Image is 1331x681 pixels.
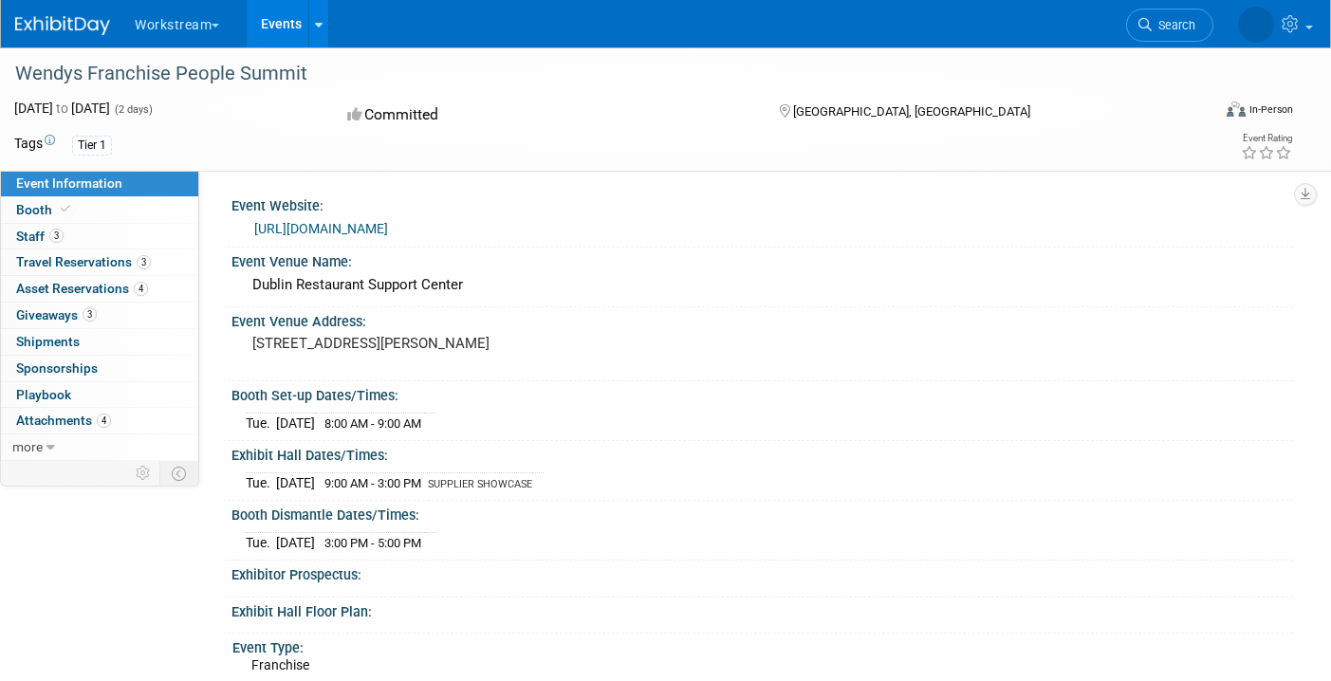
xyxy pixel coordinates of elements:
[16,229,64,244] span: Staff
[15,16,110,35] img: ExhibitDay
[276,473,315,493] td: [DATE]
[276,414,315,433] td: [DATE]
[14,134,55,156] td: Tags
[16,175,122,191] span: Event Information
[231,248,1293,271] div: Event Venue Name:
[254,221,388,236] a: [URL][DOMAIN_NAME]
[246,473,276,493] td: Tue.
[16,307,97,322] span: Giveaways
[16,202,74,217] span: Booth
[231,381,1293,405] div: Booth Set-up Dates/Times:
[16,281,148,296] span: Asset Reservations
[251,657,309,672] span: Franchise
[1227,101,1246,117] img: Format-Inperson.png
[342,99,749,132] div: Committed
[160,461,199,486] td: Toggle Event Tabs
[231,561,1293,584] div: Exhibitor Prospectus:
[1,197,198,223] a: Booth
[16,413,111,428] span: Attachments
[113,103,153,116] span: (2 days)
[1,356,198,381] a: Sponsorships
[61,204,70,214] i: Booth reservation complete
[16,334,80,349] span: Shipments
[137,255,151,269] span: 3
[793,104,1030,119] span: [GEOGRAPHIC_DATA], [GEOGRAPHIC_DATA]
[72,136,112,156] div: Tier 1
[1103,99,1293,127] div: Event Format
[53,101,71,116] span: to
[1,276,198,302] a: Asset Reservations4
[231,192,1293,215] div: Event Website:
[1,434,198,460] a: more
[83,307,97,322] span: 3
[1,303,198,328] a: Giveaways3
[231,501,1293,525] div: Booth Dismantle Dates/Times:
[324,536,421,550] span: 3:00 PM - 5:00 PM
[1152,18,1195,32] span: Search
[12,439,43,454] span: more
[232,634,1285,657] div: Event Type:
[16,360,98,376] span: Sponsorships
[246,414,276,433] td: Tue.
[252,335,653,352] pre: [STREET_ADDRESS][PERSON_NAME]
[1241,134,1292,143] div: Event Rating
[1126,9,1213,42] a: Search
[231,441,1293,465] div: Exhibit Hall Dates/Times:
[231,307,1293,331] div: Event Venue Address:
[127,461,160,486] td: Personalize Event Tab Strip
[1,249,198,275] a: Travel Reservations3
[231,598,1293,621] div: Exhibit Hall Floor Plan:
[14,101,110,116] span: [DATE] [DATE]
[324,476,421,490] span: 9:00 AM - 3:00 PM
[49,229,64,243] span: 3
[246,270,1279,300] div: Dublin Restaurant Support Center
[1238,7,1274,43] img: Lianna Louie
[1,171,198,196] a: Event Information
[9,57,1184,91] div: Wendys Franchise People Summit
[16,254,151,269] span: Travel Reservations
[1,224,198,249] a: Staff3
[276,533,315,553] td: [DATE]
[1248,102,1293,117] div: In-Person
[97,414,111,428] span: 4
[324,416,421,431] span: 8:00 AM - 9:00 AM
[1,329,198,355] a: Shipments
[1,382,198,408] a: Playbook
[1,408,198,433] a: Attachments4
[428,478,532,490] span: SUPPLIER SHOWCASE
[246,533,276,553] td: Tue.
[134,282,148,296] span: 4
[16,387,71,402] span: Playbook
